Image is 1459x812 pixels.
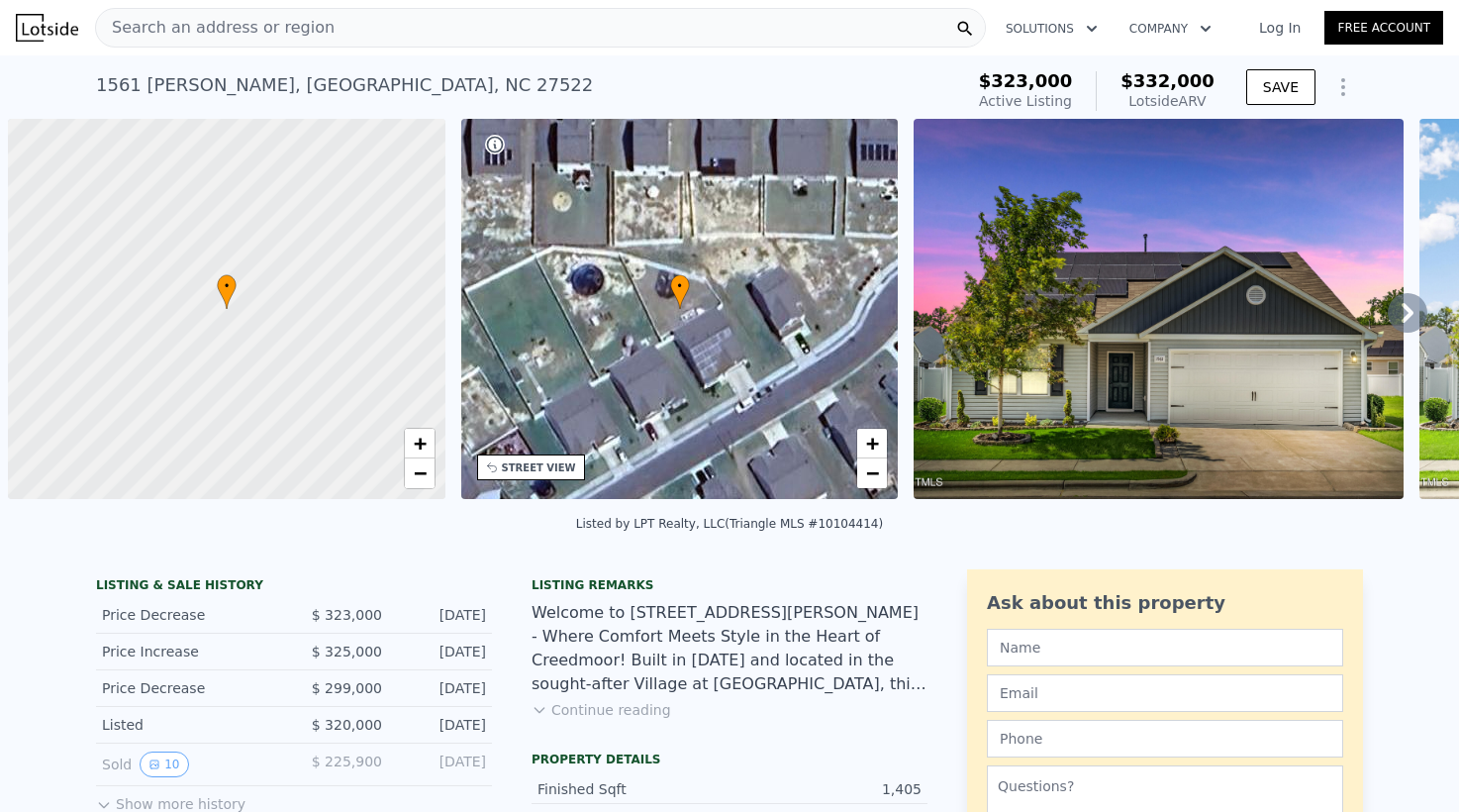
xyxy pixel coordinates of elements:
[217,274,237,309] div: •
[670,277,690,295] span: •
[102,678,278,698] div: Price Decrease
[1246,69,1315,105] button: SAVE
[413,431,426,456] span: +
[670,274,690,309] div: •
[398,752,486,777] div: [DATE]
[96,16,335,40] span: Search an address or region
[987,589,1343,617] div: Ask about this property
[532,752,927,767] div: Property details
[312,717,382,733] span: $ 320,000
[102,715,278,735] div: Listed
[16,14,78,42] img: Lotside
[1114,11,1227,47] button: Company
[140,752,188,777] button: View historical data
[102,605,278,625] div: Price Decrease
[1120,91,1215,111] div: Lotside ARV
[1120,70,1215,91] span: $332,000
[866,460,879,485] span: −
[987,720,1343,758] input: Phone
[312,754,382,769] span: $ 225,900
[532,700,671,720] button: Continue reading
[532,577,927,593] div: Listing remarks
[96,71,593,99] div: 1561 [PERSON_NAME] , [GEOGRAPHIC_DATA] , NC 27522
[398,678,486,698] div: [DATE]
[312,680,382,696] span: $ 299,000
[502,460,576,475] div: STREET VIEW
[405,458,435,488] a: Zoom out
[987,674,1343,712] input: Email
[398,642,486,661] div: [DATE]
[537,779,729,799] div: Finished Sqft
[866,431,879,456] span: +
[312,644,382,660] span: $ 325,000
[979,70,1073,91] span: $323,000
[1324,11,1443,45] a: Free Account
[987,629,1343,666] input: Name
[1235,18,1324,38] a: Log In
[96,577,492,597] div: LISTING & SALE HISTORY
[312,607,382,623] span: $ 323,000
[1323,67,1363,107] button: Show Options
[102,752,278,777] div: Sold
[217,277,237,295] span: •
[990,11,1114,47] button: Solutions
[102,642,278,661] div: Price Increase
[576,517,883,531] div: Listed by LPT Realty, LLC (Triangle MLS #10104414)
[405,429,435,458] a: Zoom in
[857,458,887,488] a: Zoom out
[398,715,486,735] div: [DATE]
[532,601,927,696] div: Welcome to [STREET_ADDRESS][PERSON_NAME] - Where Comfort Meets Style in the Heart of Creedmoor! B...
[729,779,922,799] div: 1,405
[398,605,486,625] div: [DATE]
[413,460,426,485] span: −
[979,93,1072,109] span: Active Listing
[857,429,887,458] a: Zoom in
[914,119,1404,499] img: Sale: 143605389 Parcel: 71213480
